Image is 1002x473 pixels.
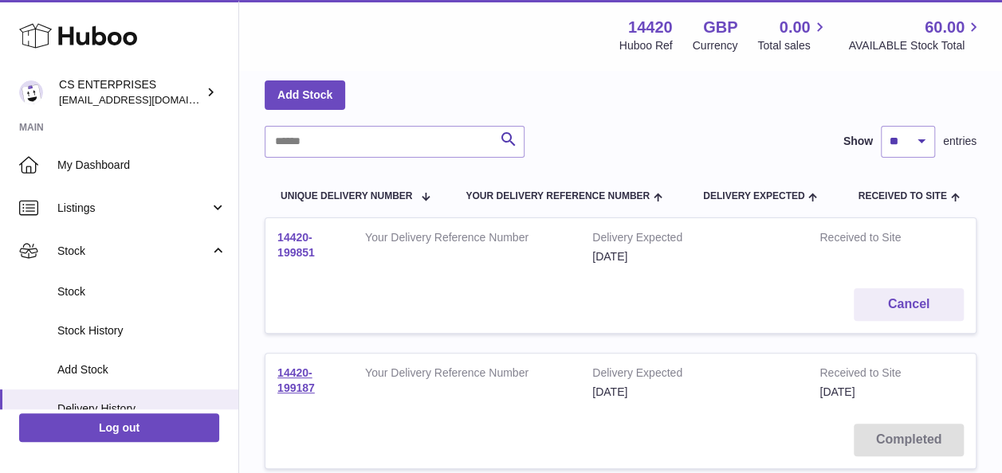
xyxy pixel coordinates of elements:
div: CS ENTERPRISES [59,77,202,107]
span: 0.00 [780,17,811,38]
a: 0.00 Total sales [757,17,828,53]
strong: Received to Site [819,230,923,249]
span: Delivery History [57,401,226,416]
button: Cancel [854,288,964,321]
span: Total sales [757,38,828,53]
strong: Your Delivery Reference Number [365,365,568,385]
span: [EMAIL_ADDRESS][DOMAIN_NAME] [59,93,234,106]
strong: Delivery Expected [592,365,796,385]
div: Huboo Ref [619,38,673,53]
a: 14420-199187 [277,366,315,394]
span: Add Stock [57,362,226,377]
span: Received to Site [858,191,946,201]
a: Log out [19,413,219,442]
a: 60.00 AVAILABLE Stock Total [848,17,983,53]
a: Add Stock [265,80,345,109]
span: Unique Delivery Number [281,191,412,201]
strong: Received to Site [819,365,923,385]
span: [DATE] [819,385,855,398]
span: Delivery Expected [703,191,804,201]
span: Your Delivery Reference Number [466,191,650,201]
strong: Your Delivery Reference Number [365,230,568,249]
strong: 14420 [628,17,673,38]
div: [DATE] [592,385,796,400]
span: Stock [57,244,210,259]
div: [DATE] [592,249,796,264]
span: 60.00 [925,17,965,38]
label: Show [843,134,873,149]
a: 14420-199851 [277,231,315,259]
span: entries [943,134,976,149]
span: Stock [57,284,226,299]
span: AVAILABLE Stock Total [848,38,983,53]
span: Listings [57,201,210,216]
div: Currency [693,38,738,53]
strong: GBP [703,17,737,38]
span: Stock History [57,323,226,338]
img: internalAdmin-14420@internal.huboo.com [19,80,43,104]
span: My Dashboard [57,158,226,173]
strong: Delivery Expected [592,230,796,249]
